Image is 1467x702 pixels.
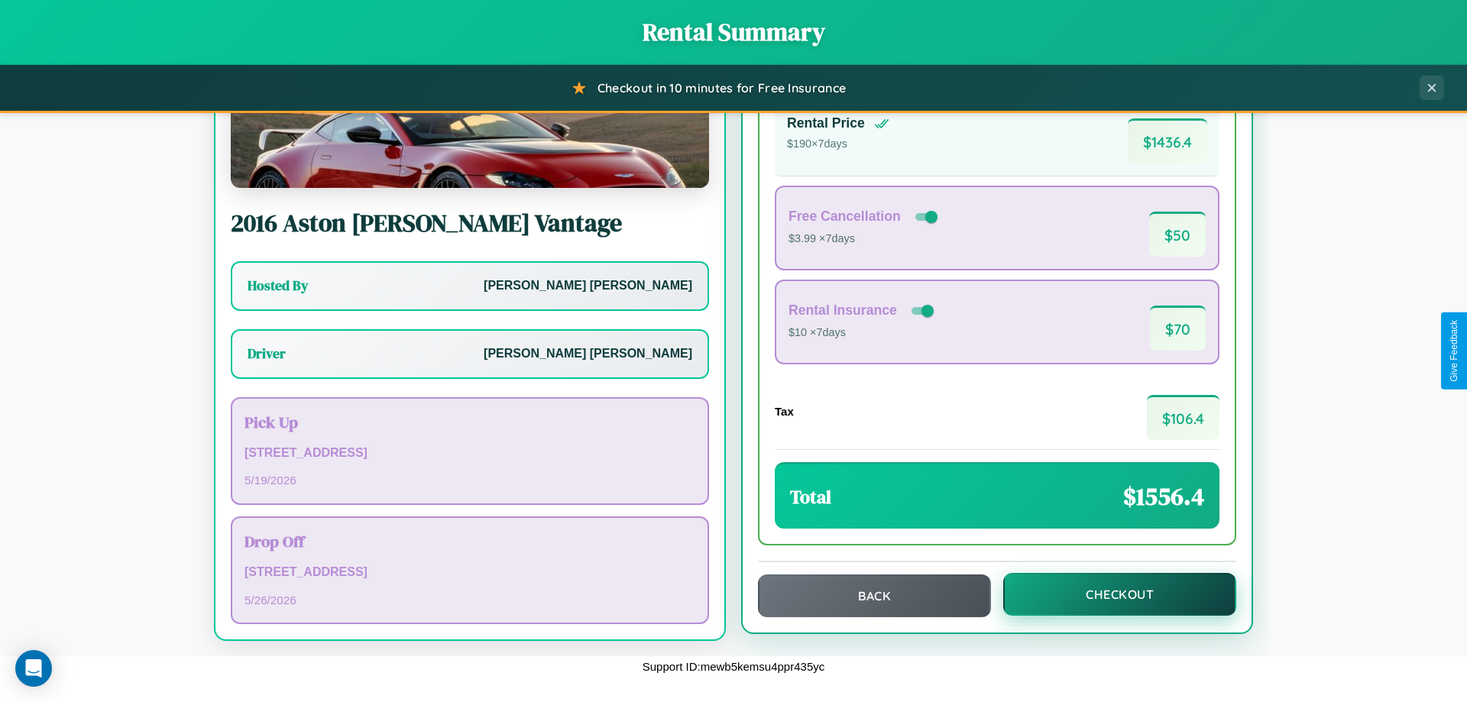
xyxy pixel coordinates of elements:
p: $ 190 × 7 days [787,134,889,154]
span: $ 1556.4 [1123,480,1204,513]
h4: Rental Price [787,115,865,131]
div: Give Feedback [1449,320,1459,382]
h3: Hosted By [248,277,308,295]
h1: Rental Summary [15,15,1452,49]
button: Checkout [1003,573,1236,616]
p: $10 × 7 days [789,323,937,343]
h4: Tax [775,405,794,418]
p: Support ID: mewb5kemsu4ppr435yc [643,656,824,677]
h3: Driver [248,345,286,363]
span: $ 106.4 [1147,395,1219,440]
h3: Drop Off [244,530,695,552]
h2: 2016 Aston [PERSON_NAME] Vantage [231,206,709,240]
p: [PERSON_NAME] [PERSON_NAME] [484,343,692,365]
p: $3.99 × 7 days [789,229,941,249]
h4: Free Cancellation [789,209,901,225]
span: $ 50 [1149,212,1206,257]
h3: Total [790,484,831,510]
p: [PERSON_NAME] [PERSON_NAME] [484,275,692,297]
div: Open Intercom Messenger [15,650,52,687]
p: 5 / 19 / 2026 [244,470,695,490]
h4: Rental Insurance [789,302,897,319]
p: [STREET_ADDRESS] [244,442,695,464]
span: $ 1436.4 [1128,118,1207,163]
button: Back [758,574,991,617]
p: [STREET_ADDRESS] [244,561,695,584]
span: Checkout in 10 minutes for Free Insurance [597,80,846,95]
p: 5 / 26 / 2026 [244,590,695,610]
span: $ 70 [1150,306,1206,351]
h3: Pick Up [244,411,695,433]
